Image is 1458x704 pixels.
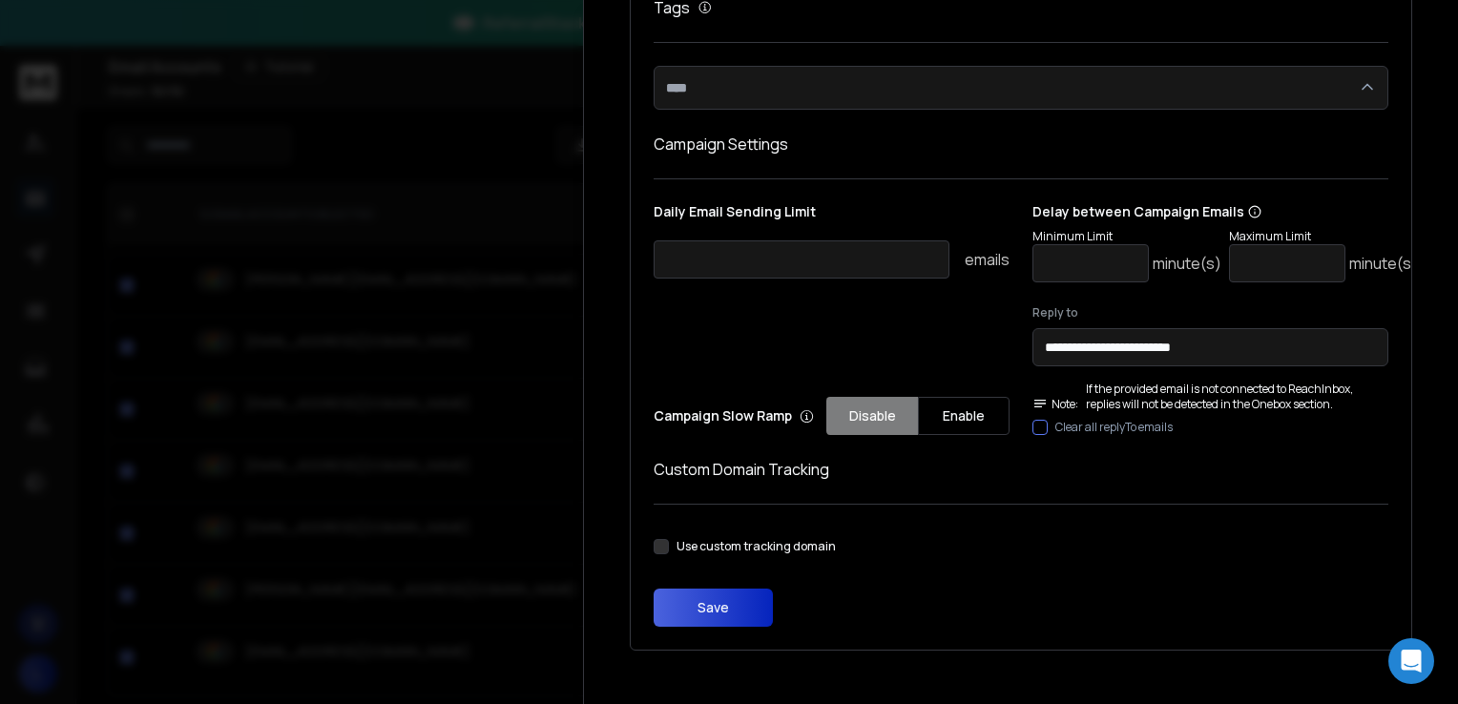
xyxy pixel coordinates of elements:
p: Daily Email Sending Limit [654,202,1010,229]
h1: Campaign Settings [654,133,1388,155]
h1: Custom Domain Tracking [654,458,1388,481]
button: Disable [826,397,918,435]
button: Save [654,589,773,627]
label: Clear all replyTo emails [1055,420,1173,435]
div: If the provided email is not connected to ReachInbox, replies will not be detected in the Onebox ... [1032,382,1388,412]
p: Maximum Limit [1229,229,1418,244]
p: Campaign Slow Ramp [654,406,814,425]
p: minute(s) [1349,252,1418,275]
p: Minimum Limit [1032,229,1221,244]
div: Open Intercom Messenger [1388,638,1434,684]
p: minute(s) [1153,252,1221,275]
span: Note: [1032,397,1078,412]
label: Reply to [1032,305,1388,321]
p: emails [965,248,1010,271]
label: Use custom tracking domain [677,539,836,554]
p: Delay between Campaign Emails [1032,202,1418,221]
button: Enable [918,397,1010,435]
